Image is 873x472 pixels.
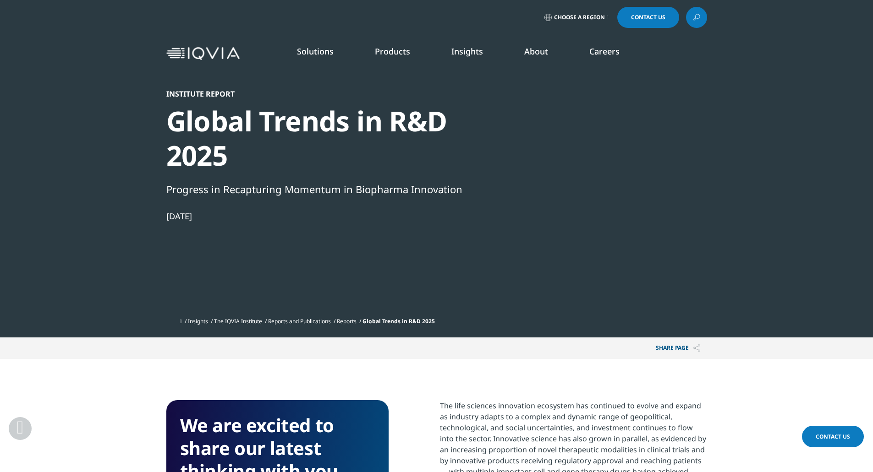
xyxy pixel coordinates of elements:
a: Contact Us [617,7,679,28]
a: Reports [337,317,357,325]
nav: Primary [243,32,707,75]
a: Insights [188,317,208,325]
a: About [524,46,548,57]
span: Contact Us [631,15,665,20]
a: Insights [451,46,483,57]
a: Solutions [297,46,334,57]
img: IQVIA Healthcare Information Technology and Pharma Clinical Research Company [166,47,240,60]
span: Choose a Region [554,14,605,21]
span: Global Trends in R&D 2025 [362,317,435,325]
a: Careers [589,46,620,57]
a: Contact Us [802,426,864,447]
div: Institute Report [166,89,481,98]
div: [DATE] [166,211,481,222]
a: Reports and Publications [268,317,331,325]
p: Share PAGE [649,337,707,359]
button: Share PAGEShare PAGE [649,337,707,359]
a: Products [375,46,410,57]
span: Contact Us [816,433,850,440]
div: Global Trends in R&D 2025 [166,104,481,173]
a: The IQVIA Institute [214,317,262,325]
img: Share PAGE [693,344,700,352]
div: Progress in Recapturing Momentum in Biopharma Innovation [166,181,481,197]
